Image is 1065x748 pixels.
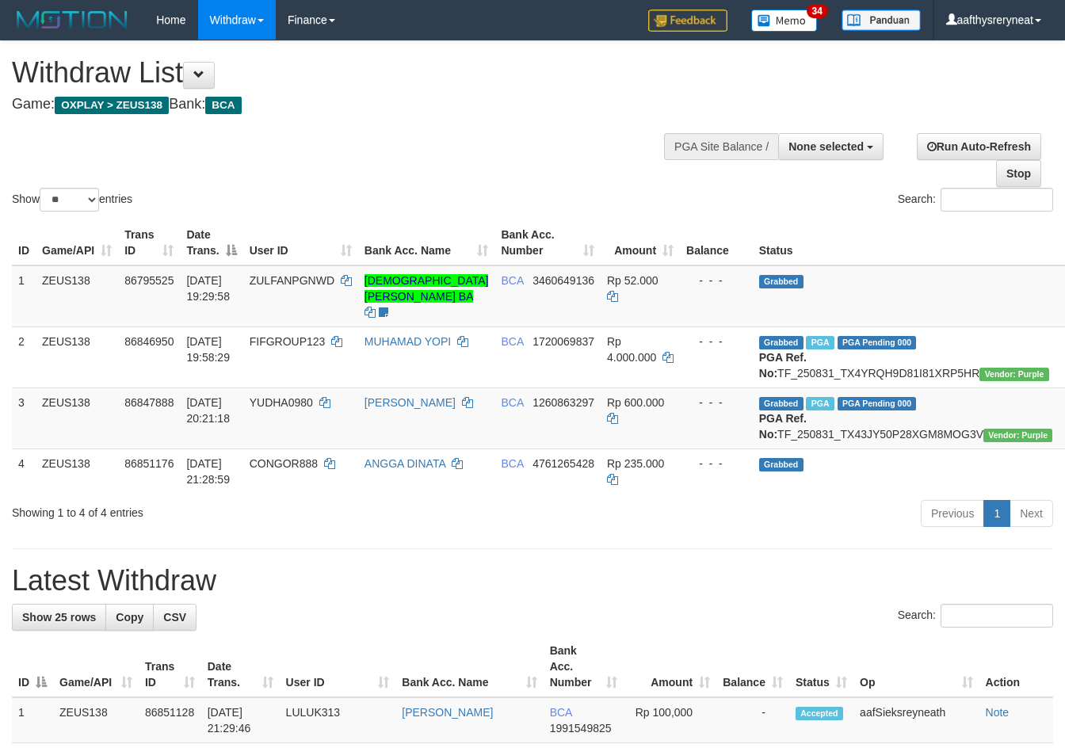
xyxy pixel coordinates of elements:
[716,636,789,697] th: Balance: activate to sort column ascending
[983,500,1010,527] a: 1
[532,335,594,348] span: Copy 1720069837 to clipboard
[686,273,746,288] div: - - -
[607,335,656,364] span: Rp 4.000.000
[986,706,1010,719] a: Note
[996,160,1041,187] a: Stop
[806,397,834,410] span: Marked by aafnoeunsreypich
[532,274,594,287] span: Copy 3460649136 to clipboard
[250,274,334,287] span: ZULFANPGNWD
[365,396,456,409] a: [PERSON_NAME]
[12,565,1053,597] h1: Latest Withdraw
[12,265,36,327] td: 1
[501,335,523,348] span: BCA
[12,220,36,265] th: ID
[544,636,624,697] th: Bank Acc. Number: activate to sort column ascending
[921,500,984,527] a: Previous
[664,133,778,160] div: PGA Site Balance /
[201,697,280,743] td: [DATE] 21:29:46
[124,274,174,287] span: 86795525
[501,457,523,470] span: BCA
[680,220,753,265] th: Balance
[153,604,197,631] a: CSV
[139,697,201,743] td: 86851128
[250,396,313,409] span: YUDHA0980
[550,706,572,719] span: BCA
[789,636,853,697] th: Status: activate to sort column ascending
[778,133,884,160] button: None selected
[898,604,1053,628] label: Search:
[365,457,445,470] a: ANGGA DINATA
[163,611,186,624] span: CSV
[36,265,118,327] td: ZEUS138
[116,611,143,624] span: Copy
[686,395,746,410] div: - - -
[624,636,717,697] th: Amount: activate to sort column ascending
[842,10,921,31] img: panduan.png
[648,10,727,32] img: Feedback.jpg
[759,412,807,441] b: PGA Ref. No:
[36,326,118,387] td: ZEUS138
[607,457,664,470] span: Rp 235.000
[979,368,1048,381] span: Vendor URL: https://trx4.1velocity.biz
[12,57,694,89] h1: Withdraw List
[118,220,180,265] th: Trans ID: activate to sort column ascending
[250,335,326,348] span: FIFGROUP123
[180,220,242,265] th: Date Trans.: activate to sort column descending
[40,188,99,212] select: Showentries
[124,396,174,409] span: 86847888
[501,274,523,287] span: BCA
[806,336,834,349] span: Marked by aafnoeunsreypich
[124,457,174,470] span: 86851176
[759,336,804,349] span: Grabbed
[624,697,717,743] td: Rp 100,000
[686,334,746,349] div: - - -
[205,97,241,114] span: BCA
[280,636,396,697] th: User ID: activate to sort column ascending
[124,335,174,348] span: 86846950
[402,706,493,719] a: [PERSON_NAME]
[983,429,1052,442] span: Vendor URL: https://trx4.1velocity.biz
[759,397,804,410] span: Grabbed
[494,220,601,265] th: Bank Acc. Number: activate to sort column ascending
[243,220,358,265] th: User ID: activate to sort column ascending
[53,697,139,743] td: ZEUS138
[601,220,680,265] th: Amount: activate to sort column ascending
[788,140,864,153] span: None selected
[280,697,396,743] td: LULUK313
[186,396,230,425] span: [DATE] 20:21:18
[53,636,139,697] th: Game/API: activate to sort column ascending
[917,133,1041,160] a: Run Auto-Refresh
[186,274,230,303] span: [DATE] 19:29:58
[12,8,132,32] img: MOTION_logo.png
[753,387,1059,448] td: TF_250831_TX43JY50P28XGM8MOG3V
[186,335,230,364] span: [DATE] 19:58:29
[36,387,118,448] td: ZEUS138
[853,636,979,697] th: Op: activate to sort column ascending
[753,326,1059,387] td: TF_250831_TX4YRQH9D81I81XRP5HR
[941,604,1053,628] input: Search:
[395,636,543,697] th: Bank Acc. Name: activate to sort column ascending
[532,396,594,409] span: Copy 1260863297 to clipboard
[796,707,843,720] span: Accepted
[358,220,495,265] th: Bank Acc. Name: activate to sort column ascending
[12,697,53,743] td: 1
[853,697,979,743] td: aafSieksreyneath
[759,458,804,471] span: Grabbed
[838,336,917,349] span: PGA Pending
[550,722,612,735] span: Copy 1991549825 to clipboard
[365,335,451,348] a: MUHAMAD YOPI
[55,97,169,114] span: OXPLAY > ZEUS138
[12,387,36,448] td: 3
[753,220,1059,265] th: Status
[941,188,1053,212] input: Search:
[1010,500,1053,527] a: Next
[186,457,230,486] span: [DATE] 21:28:59
[979,636,1053,697] th: Action
[12,604,106,631] a: Show 25 rows
[105,604,154,631] a: Copy
[365,274,489,303] a: [DEMOGRAPHIC_DATA][PERSON_NAME] BA
[759,351,807,380] b: PGA Ref. No:
[898,188,1053,212] label: Search:
[501,396,523,409] span: BCA
[250,457,318,470] span: CONGOR888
